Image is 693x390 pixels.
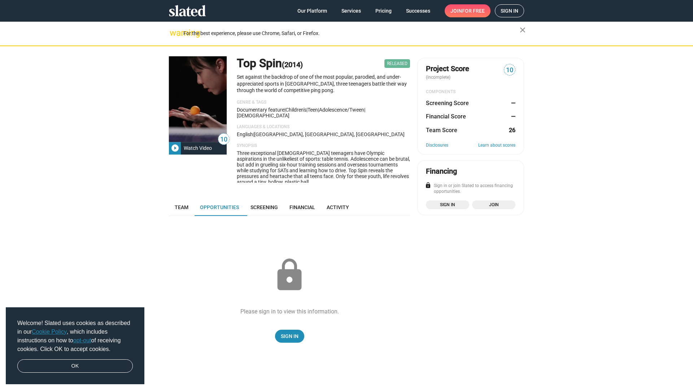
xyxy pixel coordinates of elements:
[271,257,308,293] mat-icon: lock
[237,74,410,94] p: Set against the backdrop of one of the most popular, parodied, and under-appreciated sports in [G...
[250,204,278,210] span: Screening
[6,307,144,385] div: cookieconsent
[281,330,298,343] span: Sign In
[476,201,511,208] span: Join
[240,308,339,315] div: Please sign in to view this information.
[425,182,431,188] mat-icon: lock
[327,204,349,210] span: Activity
[426,166,457,176] div: Financing
[426,126,457,134] dt: Team Score
[518,26,527,34] mat-icon: close
[286,107,306,113] span: Children's
[375,4,392,17] span: Pricing
[306,107,308,113] span: |
[297,4,327,17] span: Our Platform
[321,199,355,216] a: Activity
[509,113,515,120] dd: —
[426,183,515,195] div: Sign in or join Slated to access financing opportunities.
[237,113,289,118] span: [DEMOGRAPHIC_DATA]
[426,64,469,74] span: Project Score
[292,4,333,17] a: Our Platform
[400,4,436,17] a: Successes
[284,199,321,216] a: Financial
[169,199,194,216] a: Team
[237,107,284,113] span: Documentary feature
[282,60,303,69] span: (2014)
[17,359,133,373] a: dismiss cookie message
[171,144,179,152] mat-icon: play_circle_filled
[237,150,410,185] span: Three exceptional [DEMOGRAPHIC_DATA] teenagers have Olympic aspirations in the unlikeliest of spo...
[426,200,469,209] a: Sign in
[501,5,518,17] span: Sign in
[495,4,524,17] a: Sign in
[237,131,253,137] span: English
[237,143,410,149] p: Synopsis
[245,199,284,216] a: Screening
[341,4,361,17] span: Services
[509,126,515,134] dd: 26
[169,142,227,155] button: Watch Video
[169,56,227,142] img: Top Spin
[181,142,215,155] div: Watch Video
[472,200,515,209] a: Join
[17,319,133,354] span: Welcome! Slated uses cookies as described in our , which includes instructions on how to of recei...
[406,4,430,17] span: Successes
[218,135,229,144] span: 10
[194,199,245,216] a: Opportunities
[183,29,520,38] div: For the best experience, please use Chrome, Safari, or Firefox.
[318,107,319,113] span: |
[450,4,485,17] span: Join
[364,107,365,113] span: |
[170,29,178,37] mat-icon: warning
[237,56,303,71] h1: Top Spin
[478,143,515,148] a: Learn about scores
[445,4,491,17] a: Joinfor free
[319,107,364,113] span: adolescence/tween
[237,124,410,130] p: Languages & Locations
[462,4,485,17] span: for free
[284,107,286,113] span: |
[275,330,304,343] a: Sign In
[289,204,315,210] span: Financial
[426,89,515,95] div: COMPONENTS
[504,65,515,75] span: 10
[254,131,405,137] span: [GEOGRAPHIC_DATA], [GEOGRAPHIC_DATA], [GEOGRAPHIC_DATA]
[509,99,515,107] dd: —
[237,100,410,105] p: Genre & Tags
[384,59,410,68] span: Released
[336,4,367,17] a: Services
[253,131,254,137] span: |
[73,337,91,343] a: opt-out
[426,75,452,80] span: (incomplete)
[426,113,466,120] dt: Financial Score
[175,204,188,210] span: Team
[200,204,239,210] span: Opportunities
[308,107,318,113] span: Teen
[370,4,397,17] a: Pricing
[426,143,448,148] a: Disclosures
[430,201,465,208] span: Sign in
[426,99,469,107] dt: Screening Score
[32,329,67,335] a: Cookie Policy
